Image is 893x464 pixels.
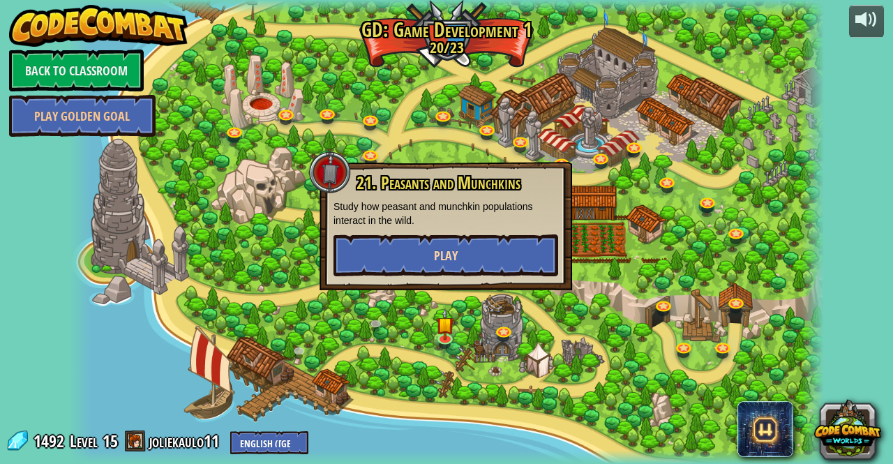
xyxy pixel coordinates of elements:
[103,430,118,452] span: 15
[149,430,223,452] a: joliekaulo11
[849,5,884,38] button: Adjust volume
[357,171,520,195] span: 21. Peasants and Munchkins
[333,200,558,227] p: Study how peasant and munchkin populations interact in the wild.
[9,5,188,47] img: CodeCombat - Learn how to code by playing a game
[434,247,458,264] span: Play
[33,430,68,452] span: 1492
[9,50,144,91] a: Back to Classroom
[333,234,558,276] button: Play
[9,95,156,137] a: Play Golden Goal
[435,308,454,340] img: level-banner-started.png
[70,430,98,453] span: Level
